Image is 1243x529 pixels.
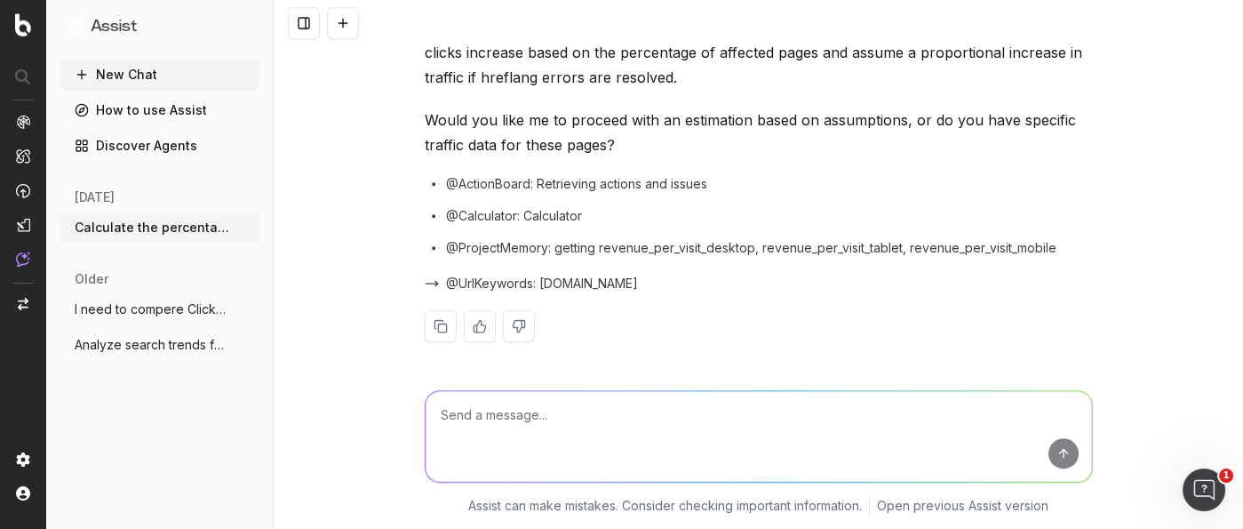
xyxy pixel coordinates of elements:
span: @ProjectMemory: getting revenue_per_visit_desktop, revenue_per_visit_tablet, revenue_per_visit_mo... [446,239,1056,257]
button: I need to compere Clicks, impression and [60,295,259,324]
button: @UrlKeywords: [DOMAIN_NAME] [425,275,638,293]
img: Assist [68,18,84,35]
p: Would you like me to proceed with an estimation based on assumptions, or do you have specific tra... [425,108,1093,157]
img: Studio [16,218,30,232]
span: @Calculator: Calculator [446,207,582,225]
img: Assist [16,252,30,267]
a: Discover Agents [60,132,259,160]
span: Analyze search trends for: custom sungla [75,336,231,354]
img: Setting [16,453,30,467]
iframe: Intercom live chat [1183,469,1225,511]
img: Switch project [18,298,28,310]
button: Analyze search trends for: custom sungla [60,331,259,359]
span: @ActionBoard: Retrieving actions and issues [446,175,707,193]
p: Assist can make mistakes. Consider checking important information. [468,497,862,515]
span: [DATE] [75,188,115,206]
button: Calculate the percentage of pages that a [60,213,259,242]
span: Calculate the percentage of pages that a [75,219,231,236]
span: I need to compere Clicks, impression and [75,301,231,318]
span: @UrlKeywords: [DOMAIN_NAME] [446,275,638,293]
img: My account [16,486,30,501]
img: Botify logo [15,13,31,36]
button: Assist [68,14,252,39]
h1: Assist [91,14,137,39]
p: However, the current clicks data for the affected pages isn't directly available. We can estimate... [425,15,1093,90]
a: How to use Assist [60,96,259,124]
span: older [75,270,108,288]
button: New Chat [60,60,259,89]
img: Intelligence [16,148,30,164]
span: 1 [1219,469,1233,483]
a: Open previous Assist version [877,497,1048,515]
img: Activation [16,183,30,198]
img: Analytics [16,115,30,129]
